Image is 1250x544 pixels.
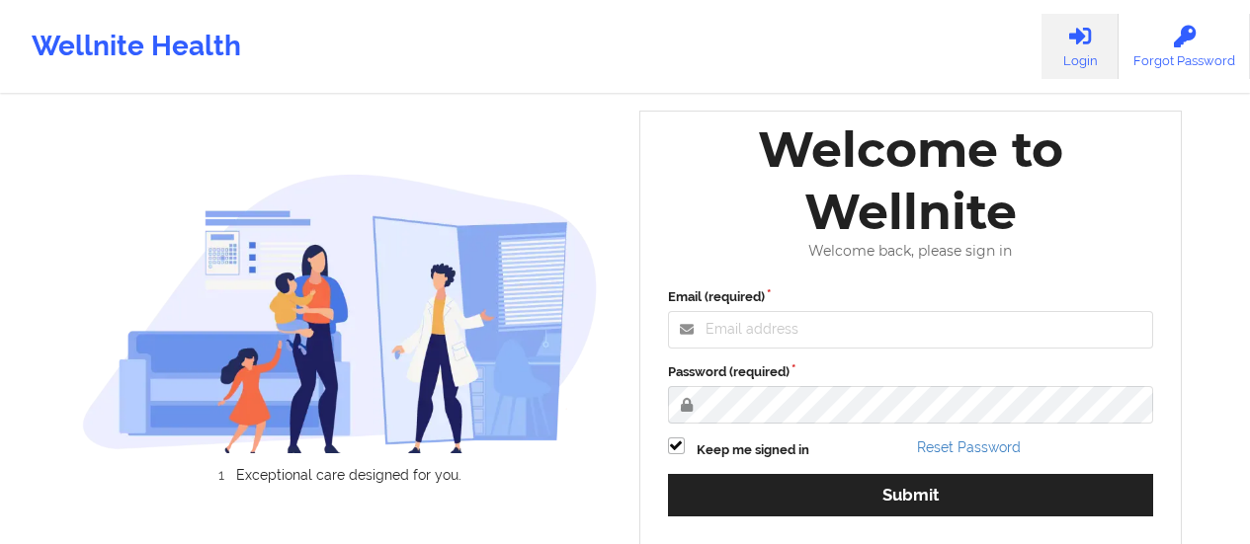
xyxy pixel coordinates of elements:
label: Keep me signed in [697,440,809,460]
label: Password (required) [668,362,1154,382]
a: Forgot Password [1119,14,1250,79]
input: Email address [668,311,1154,349]
a: Reset Password [917,439,1021,455]
label: Email (required) [668,287,1154,307]
li: Exceptional care designed for you. [100,467,598,483]
div: Welcome back, please sign in [654,243,1168,260]
a: Login [1042,14,1119,79]
img: wellnite-auth-hero_200.c722682e.png [82,173,598,453]
div: Welcome to Wellnite [654,118,1168,243]
button: Submit [668,474,1154,516]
